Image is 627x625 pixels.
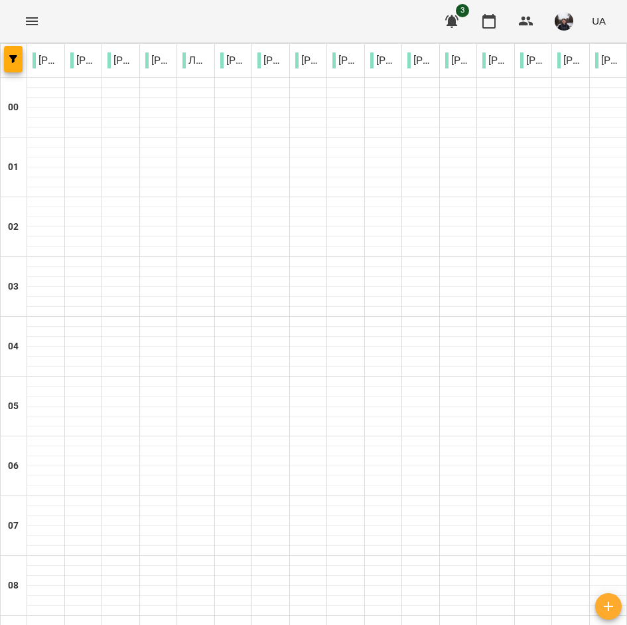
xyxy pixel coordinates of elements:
h6: 03 [8,280,19,294]
h6: 05 [8,399,19,414]
p: [PERSON_NAME] [520,52,547,68]
h6: 01 [8,160,19,175]
p: [PERSON_NAME] [33,52,59,68]
p: [PERSON_NAME] [70,52,97,68]
p: [PERSON_NAME] [407,52,434,68]
h6: 06 [8,459,19,474]
h6: 04 [8,339,19,354]
p: [PERSON_NAME] [370,52,397,68]
h6: 02 [8,220,19,234]
p: [PERSON_NAME] [595,52,622,68]
p: [PERSON_NAME] [107,52,134,68]
h6: 08 [8,579,19,593]
img: 5c2b86df81253c814599fda39af295cd.jpg [555,12,573,31]
p: [PERSON_NAME] [557,52,584,68]
p: [PERSON_NAME] [257,52,284,68]
p: [PERSON_NAME] [220,52,247,68]
p: [PERSON_NAME] [445,52,472,68]
button: Створити урок [595,593,622,620]
p: [PERSON_NAME] [482,52,509,68]
span: 3 [456,4,469,17]
p: Лоскучерявий [PERSON_NAME] [182,52,209,68]
button: Menu [16,5,48,37]
span: UA [592,14,606,28]
p: [PERSON_NAME] [295,52,322,68]
h6: 00 [8,100,19,115]
h6: 07 [8,519,19,533]
button: UA [587,9,611,33]
p: [PERSON_NAME] [145,52,172,68]
p: [PERSON_NAME] [332,52,359,68]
